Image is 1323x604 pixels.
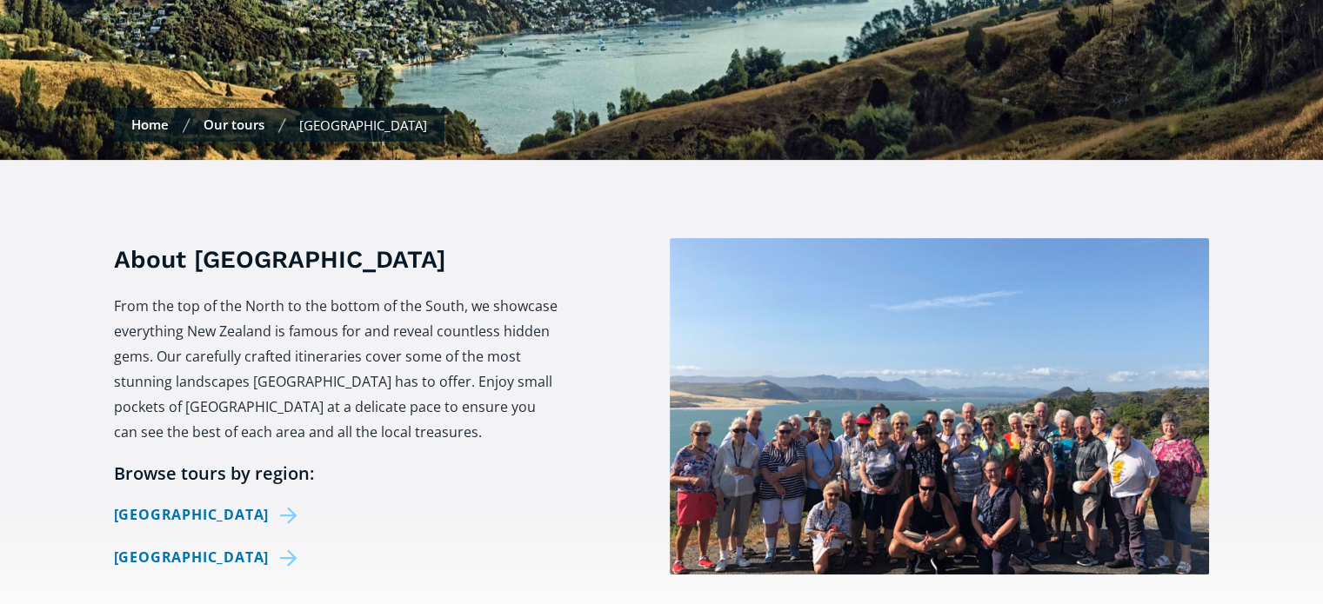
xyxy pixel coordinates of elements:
[114,108,444,142] nav: breadcrumbs
[114,502,304,528] a: [GEOGRAPHIC_DATA]
[204,116,264,133] a: Our tours
[114,242,560,276] h3: About [GEOGRAPHIC_DATA]
[299,116,427,134] div: [GEOGRAPHIC_DATA]
[114,462,560,485] h6: Browse tours by region:
[114,294,560,445] p: From the top of the North to the bottom of the South, we showcase everything New Zealand is famou...
[131,116,169,133] a: Home
[114,545,304,570] a: [GEOGRAPHIC_DATA]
